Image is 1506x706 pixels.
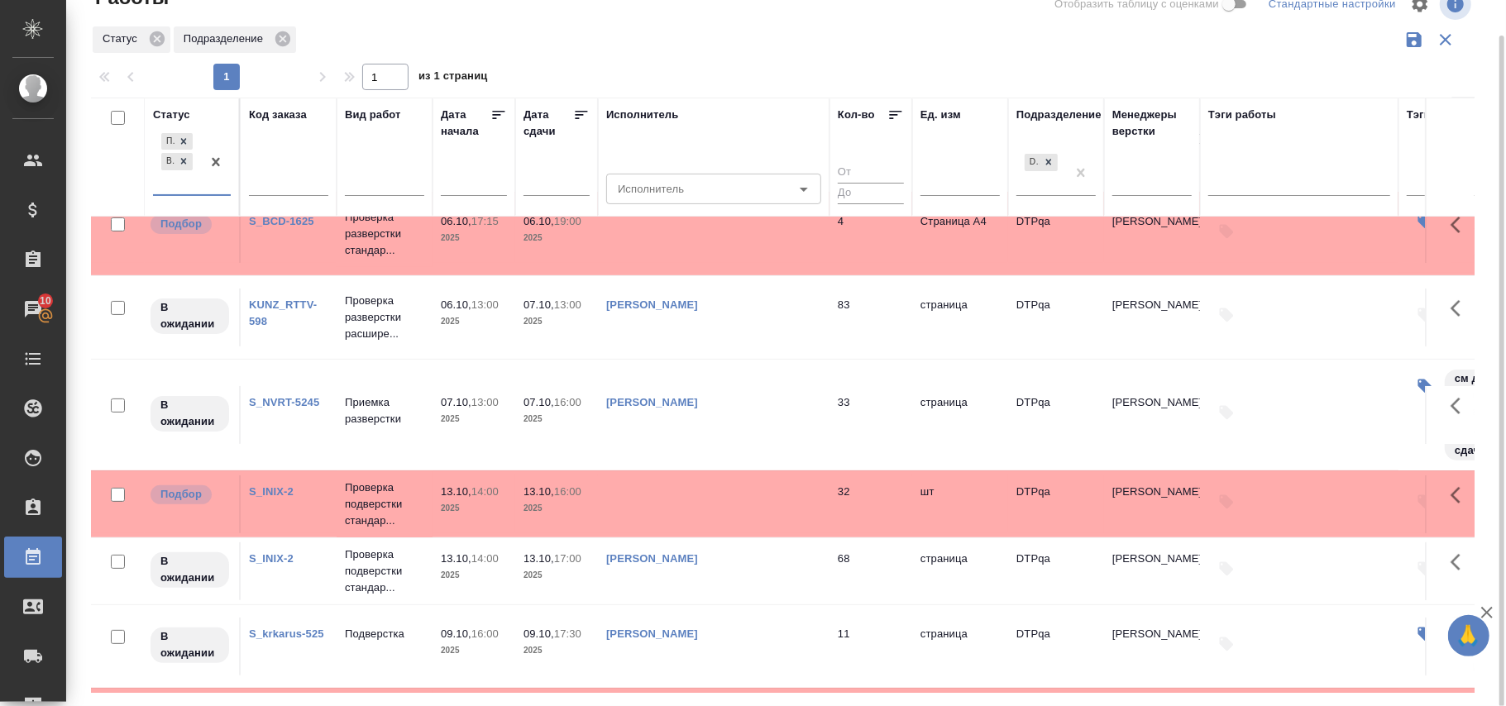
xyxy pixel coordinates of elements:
[829,618,912,675] td: 11
[1208,626,1245,662] button: Добавить тэги
[149,551,231,589] div: Исполнитель назначен, приступать к работе пока рано
[471,485,499,498] p: 14:00
[249,552,294,565] a: S_INIX-2
[441,552,471,565] p: 13.10,
[1008,542,1104,600] td: DTPqa
[1407,551,1443,587] button: Добавить тэги
[554,627,581,640] p: 17:30
[1112,394,1192,411] p: [PERSON_NAME]
[524,313,590,330] p: 2025
[1112,213,1192,230] p: [PERSON_NAME]
[606,627,698,640] a: [PERSON_NAME]
[792,178,815,201] button: Open
[441,107,490,140] div: Дата начала
[1407,203,1443,240] button: Изменить тэги
[920,107,961,123] div: Ед. изм
[829,542,912,600] td: 68
[471,298,499,311] p: 13:00
[912,618,1008,675] td: страница
[829,205,912,263] td: 4
[471,627,499,640] p: 16:00
[1112,551,1192,567] p: [PERSON_NAME]
[1398,24,1430,55] button: Сохранить фильтры
[1208,484,1245,520] button: Добавить тэги
[441,411,507,427] p: 2025
[160,299,219,332] p: В ожидании
[345,293,424,342] p: Проверка разверстки расшире...
[1208,297,1245,333] button: Добавить тэги
[441,230,507,246] p: 2025
[161,153,175,170] div: В ожидании
[912,205,1008,263] td: Страница А4
[554,298,581,311] p: 13:00
[184,31,269,47] p: Подразделение
[829,289,912,346] td: 83
[471,396,499,408] p: 13:00
[1407,107,1469,123] div: Тэги заказа
[345,479,424,529] p: Проверка подверстки стандар...
[441,642,507,659] p: 2025
[249,627,324,640] a: S_krkarus-525
[1025,154,1040,171] div: DTPqa
[912,289,1008,346] td: страница
[524,627,554,640] p: 09.10,
[1448,615,1489,656] button: 🙏
[471,215,499,227] p: 17:15
[554,215,581,227] p: 19:00
[606,552,698,565] a: [PERSON_NAME]
[249,298,317,327] a: KUNZ_RTTV-598
[160,486,202,503] p: Подбор
[1441,542,1480,582] button: Здесь прячутся важные кнопки
[418,66,488,90] span: из 1 страниц
[838,183,904,203] input: До
[524,552,554,565] p: 13.10,
[524,485,554,498] p: 13.10,
[829,475,912,533] td: 32
[160,553,219,586] p: В ожидании
[471,552,499,565] p: 14:00
[524,411,590,427] p: 2025
[554,552,581,565] p: 17:00
[441,396,471,408] p: 07.10,
[1008,205,1104,263] td: DTPqa
[1208,551,1245,587] button: Добавить тэги
[149,394,231,433] div: Исполнитель назначен, приступать к работе пока рано
[174,26,296,53] div: Подразделение
[1441,386,1480,426] button: Здесь прячутся важные кнопки
[160,216,202,232] p: Подбор
[829,386,912,444] td: 33
[1112,626,1192,642] p: [PERSON_NAME]
[249,107,307,123] div: Код заказа
[912,542,1008,600] td: страница
[149,626,231,665] div: Исполнитель назначен, приступать к работе пока рано
[838,107,875,123] div: Кол-во
[345,546,424,596] p: Проверка подверстки стандар...
[1407,484,1443,520] button: Добавить тэги
[345,209,424,259] p: Проверка разверстки стандар...
[1441,205,1480,245] button: Здесь прячутся важные кнопки
[249,396,319,408] a: S_NVRT-5245
[345,394,424,427] p: Приемка разверстки
[441,627,471,640] p: 09.10,
[524,298,554,311] p: 07.10,
[160,397,219,430] p: В ожидании
[1430,24,1461,55] button: Сбросить фильтры
[441,313,507,330] p: 2025
[606,298,698,311] a: [PERSON_NAME]
[4,289,62,330] a: 10
[1112,484,1192,500] p: [PERSON_NAME]
[441,298,471,311] p: 06.10,
[249,215,314,227] a: S_BCD-1625
[1112,107,1192,140] div: Менеджеры верстки
[441,500,507,517] p: 2025
[161,133,175,150] div: Подбор
[1455,618,1483,653] span: 🙏
[1407,368,1443,404] button: Изменить тэги
[1407,616,1443,652] button: Изменить тэги
[149,484,231,506] div: Можно подбирать исполнителей
[1008,289,1104,346] td: DTPqa
[1008,475,1104,533] td: DTPqa
[153,107,190,123] div: Статус
[345,626,424,642] p: Подверстка
[1441,618,1480,657] button: Здесь прячутся важные кнопки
